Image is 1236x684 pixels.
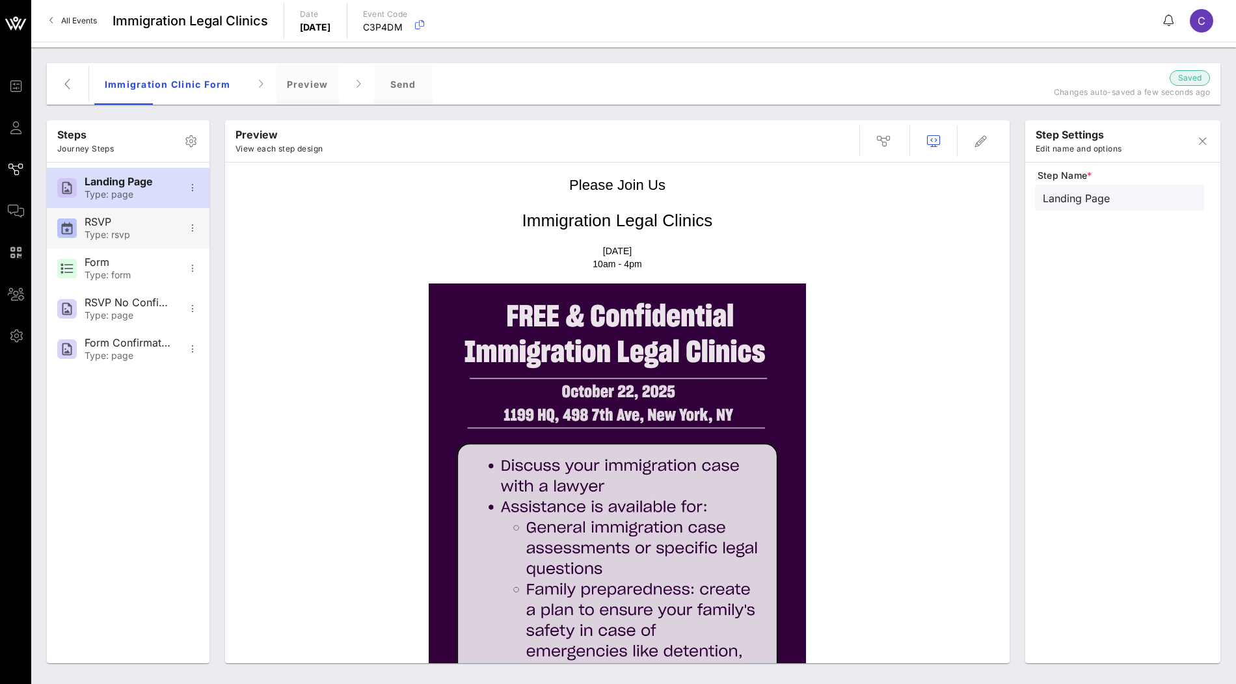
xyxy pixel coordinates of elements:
p: Immigration Legal Clinics [429,209,806,232]
span: All Events [61,16,97,25]
div: Type: page [85,310,170,321]
span: C [1198,14,1205,27]
div: Form [85,256,170,269]
span: Please Join Us [569,177,665,193]
p: Journey Steps [57,142,114,155]
a: All Events [42,10,105,31]
p: View each step design [235,142,323,155]
div: Type: rsvp [85,230,170,241]
p: Changes auto-saved a few seconds ago [1047,86,1210,99]
p: C3P4DM [363,21,408,34]
div: Type: page [85,189,170,200]
div: RSVP [85,216,170,228]
span: Step Name [1038,169,1204,182]
span: Immigration Legal Clinics [113,11,268,31]
div: C [1190,9,1213,33]
div: Preview [276,63,339,105]
p: [DATE] [429,245,806,258]
p: step settings [1036,127,1122,142]
div: Type: page [85,350,170,362]
p: Preview [235,127,323,142]
div: Type: form [85,270,170,281]
p: Steps [57,127,114,142]
div: RSVP No Confirmation [85,296,170,309]
p: Edit name and options [1036,142,1122,155]
p: Date [300,8,331,21]
div: Immigration Clinic Form [94,63,241,105]
div: Landing Page [85,176,170,188]
p: Event Code [363,8,408,21]
div: Form Confirmation [85,337,170,349]
p: 10am - 4pm [429,258,806,271]
p: [DATE] [300,21,331,34]
div: Send [374,63,433,105]
span: Saved [1178,72,1202,85]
